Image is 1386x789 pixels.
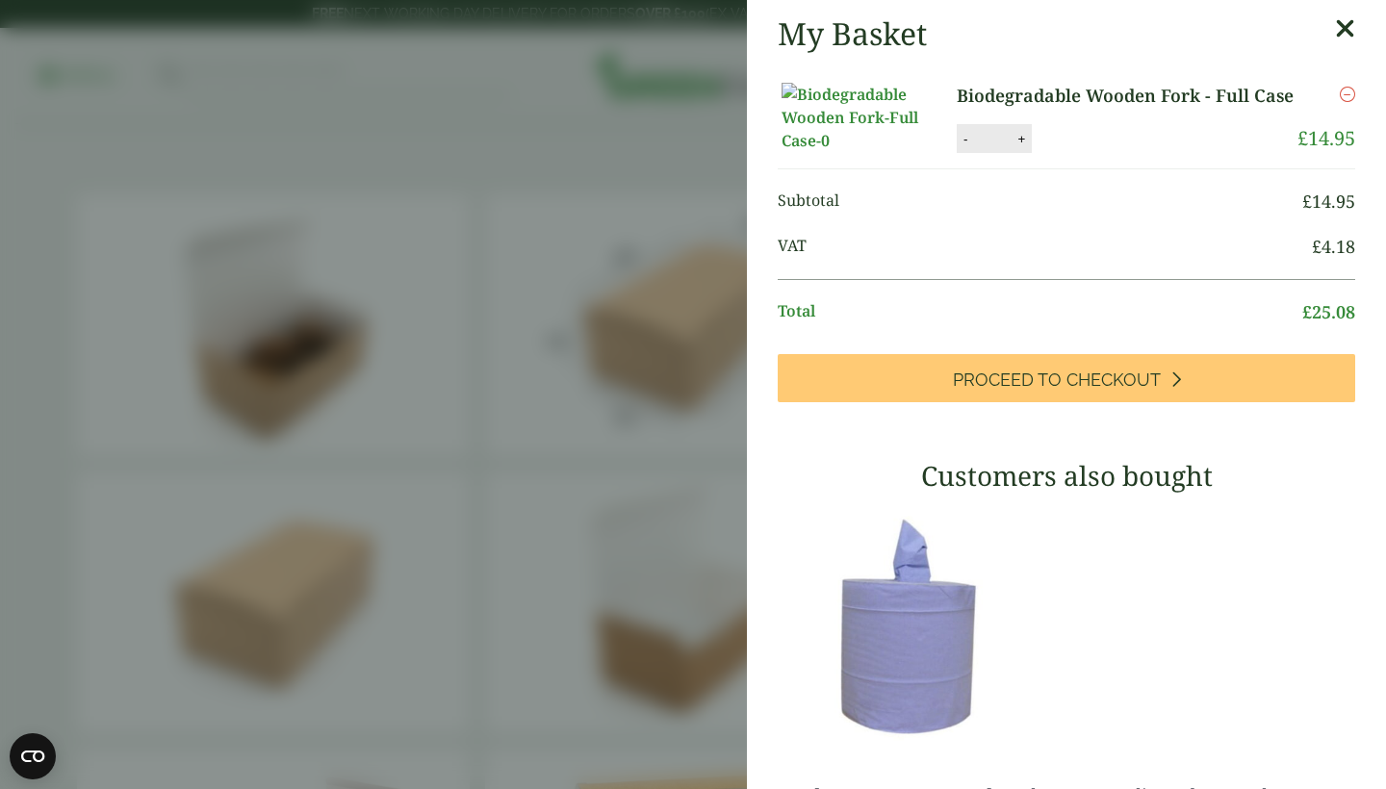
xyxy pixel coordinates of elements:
[778,460,1355,493] h3: Customers also bought
[778,354,1355,402] a: Proceed to Checkout
[778,234,1312,260] span: VAT
[958,131,973,147] button: -
[953,369,1161,391] span: Proceed to Checkout
[957,83,1296,109] a: Biodegradable Wooden Fork - Full Case
[1297,125,1308,151] span: £
[1312,235,1322,258] span: £
[1302,300,1355,323] bdi: 25.08
[1012,131,1031,147] button: +
[778,506,1057,747] img: 3630017-2-Ply-Blue-Centre-Feed-104m
[778,15,927,52] h2: My Basket
[1297,125,1355,151] bdi: 14.95
[1312,235,1355,258] bdi: 4.18
[10,733,56,779] button: Open CMP widget
[782,83,955,152] img: Biodegradable Wooden Fork-Full Case-0
[1340,83,1355,106] a: Remove this item
[1302,300,1312,323] span: £
[778,189,1302,215] span: Subtotal
[1302,190,1312,213] span: £
[778,299,1302,325] span: Total
[1302,190,1355,213] bdi: 14.95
